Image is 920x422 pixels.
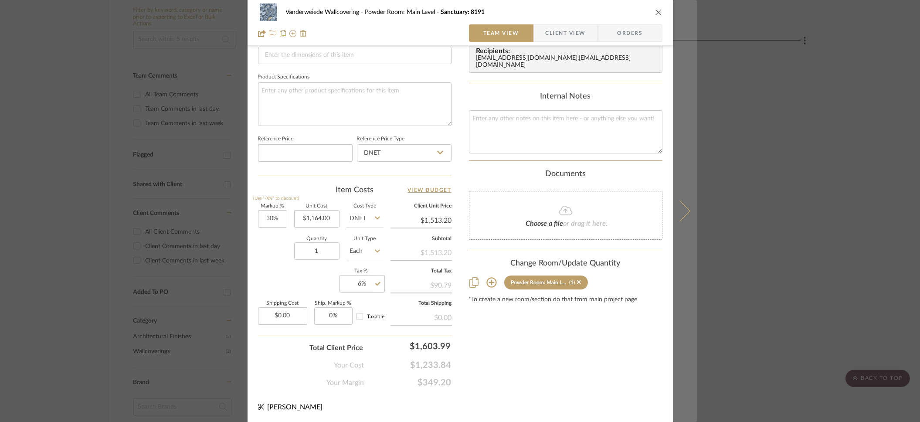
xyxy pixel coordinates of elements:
span: Client View [546,24,586,42]
label: Cost Type [346,204,384,208]
div: $0.00 [390,309,452,325]
label: Quantity [294,237,339,241]
label: Unit Type [346,237,384,241]
span: Vanderweiede Wallcovering [286,9,365,15]
span: Orders [608,24,652,42]
label: Ship. Markup % [314,301,353,306]
label: Tax % [339,269,384,273]
div: $90.79 [390,277,452,293]
div: (1) [569,279,575,286]
span: $349.20 [364,378,452,388]
label: Client Unit Price [390,204,452,208]
span: Sanctuary: 8191 [441,9,485,15]
button: close [655,8,662,16]
span: Choose a file [526,220,564,227]
label: Unit Cost [294,204,339,208]
div: Item Costs [258,185,452,195]
span: Team View [483,24,519,42]
span: $1,233.84 [364,360,452,371]
label: Reference Price [258,137,294,141]
div: *To create a new room/section do that from main project page [469,296,662,303]
span: [PERSON_NAME] [268,404,323,411]
label: Total Shipping [390,301,452,306]
span: Taxable [367,314,385,319]
img: a1461682-c71a-4822-9663-40d5af7a402e_48x40.jpg [258,3,279,21]
span: Recipients: [476,47,659,55]
div: $1,513.20 [390,244,452,260]
label: Markup % [258,204,287,208]
input: Enter the dimensions of this item [258,47,452,64]
div: Internal Notes [469,92,662,102]
span: Your Margin [327,378,364,388]
a: View Budget [407,185,452,195]
label: Subtotal [390,237,452,241]
label: Total Tax [390,269,452,273]
span: Powder Room: Main Level [365,9,441,15]
div: Documents [469,170,662,179]
img: Remove from project [300,30,307,37]
div: $1,603.99 [368,337,455,355]
div: [EMAIL_ADDRESS][DOMAIN_NAME] , [EMAIL_ADDRESS][DOMAIN_NAME] [476,55,659,69]
span: or drag it here. [564,220,608,227]
div: Powder Room: Main Level [511,279,567,286]
div: Change Room/Update Quantity [469,259,662,269]
span: Total Client Price [310,343,363,353]
label: Shipping Cost [258,301,307,306]
label: Product Specifications [258,75,310,79]
label: Reference Price Type [357,137,405,141]
span: Your Cost [334,360,364,371]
